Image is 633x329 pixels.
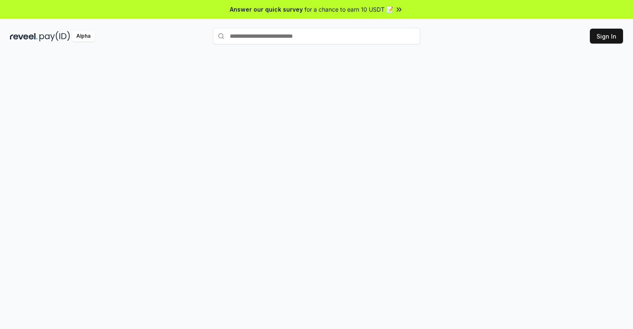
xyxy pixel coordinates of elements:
[230,5,303,14] span: Answer our quick survey
[590,29,623,44] button: Sign In
[304,5,393,14] span: for a chance to earn 10 USDT 📝
[72,31,95,41] div: Alpha
[10,31,38,41] img: reveel_dark
[39,31,70,41] img: pay_id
